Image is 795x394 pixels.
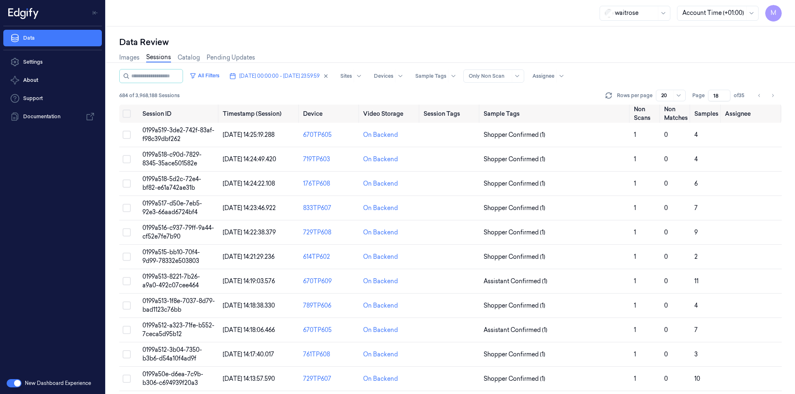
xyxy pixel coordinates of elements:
[123,326,131,334] button: Select row
[123,110,131,118] button: Select all
[123,350,131,358] button: Select row
[694,302,698,309] span: 4
[363,204,398,213] div: On Backend
[3,108,102,125] a: Documentation
[146,53,171,62] a: Sessions
[303,253,357,261] div: 614TP602
[484,155,545,164] span: Shopper Confirmed (1)
[223,155,276,163] span: [DATE] 14:24:49.420
[303,301,357,310] div: 789TP606
[303,179,357,188] div: 176TP608
[664,204,668,212] span: 0
[363,228,398,237] div: On Backend
[664,229,668,236] span: 0
[363,131,398,139] div: On Backend
[303,375,357,383] div: 729TP607
[664,155,668,163] span: 0
[223,253,275,260] span: [DATE] 14:21:29.236
[484,326,547,334] span: Assistant Confirmed (1)
[142,248,200,265] span: 0199a515-bb10-70f4-9d99-78332e503803
[123,131,131,139] button: Select row
[142,370,203,387] span: 0199a50e-d6ea-7c9b-b306-c694939f20a3
[722,105,782,123] th: Assignee
[142,346,202,362] span: 0199a512-3b04-7350-b3b6-d54a10f4ad9f
[223,131,275,138] span: [DATE] 14:25:19.288
[634,375,636,382] span: 1
[363,326,398,334] div: On Backend
[363,350,398,359] div: On Backend
[694,326,698,334] span: 7
[664,180,668,187] span: 0
[664,302,668,309] span: 0
[207,53,255,62] a: Pending Updates
[664,253,668,260] span: 0
[484,375,545,383] span: Shopper Confirmed (1)
[363,179,398,188] div: On Backend
[694,253,698,260] span: 2
[694,155,698,163] span: 4
[139,105,219,123] th: Session ID
[754,90,765,101] button: Go to previous page
[634,204,636,212] span: 1
[754,90,778,101] nav: pagination
[123,179,131,188] button: Select row
[360,105,420,123] th: Video Storage
[484,301,545,310] span: Shopper Confirmed (1)
[142,127,214,143] span: 0199a519-3de2-742f-83af-f98c39dbf262
[3,90,102,107] a: Support
[664,375,668,382] span: 0
[219,105,300,123] th: Timestamp (Session)
[223,180,275,187] span: [DATE] 14:24:22.108
[634,229,636,236] span: 1
[363,155,398,164] div: On Backend
[484,179,545,188] span: Shopper Confirmed (1)
[303,131,357,139] div: 670TP605
[363,375,398,383] div: On Backend
[484,350,545,359] span: Shopper Confirmed (1)
[694,131,698,138] span: 4
[694,229,698,236] span: 9
[694,204,698,212] span: 7
[692,92,705,99] span: Page
[223,375,275,382] span: [DATE] 14:13:57.590
[484,228,545,237] span: Shopper Confirmed (1)
[484,204,545,213] span: Shopper Confirmed (1)
[631,105,661,123] th: Non Scans
[303,204,357,213] div: 833TP607
[123,228,131,236] button: Select row
[484,277,547,286] span: Assistant Confirmed (1)
[694,277,699,285] span: 11
[142,297,215,313] span: 0199a513-1f8e-7037-8d79-bad1123c76bb
[142,200,202,216] span: 0199a517-d50e-7eb5-92e3-66aad6724bf4
[3,30,102,46] a: Data
[480,105,631,123] th: Sample Tags
[303,350,357,359] div: 761TP608
[694,351,698,358] span: 3
[89,6,102,19] button: Toggle Navigation
[300,105,360,123] th: Device
[226,69,332,83] button: [DATE] 00:00:00 - [DATE] 23:59:59
[634,302,636,309] span: 1
[664,131,668,138] span: 0
[634,277,636,285] span: 1
[661,105,691,123] th: Non Matches
[119,36,782,48] div: Data Review
[223,229,276,236] span: [DATE] 14:22:38.379
[694,375,700,382] span: 10
[142,273,200,289] span: 0199a513-8221-7b26-a9a0-492c07cee464
[178,53,200,62] a: Catalog
[634,253,636,260] span: 1
[420,105,480,123] th: Session Tags
[123,301,131,310] button: Select row
[484,131,545,139] span: Shopper Confirmed (1)
[223,204,276,212] span: [DATE] 14:23:46.922
[142,322,214,338] span: 0199a512-a323-71fe-b552-7ceca5d95b12
[303,155,357,164] div: 719TP603
[123,253,131,261] button: Select row
[123,375,131,383] button: Select row
[119,92,180,99] span: 684 of 3,968,188 Sessions
[223,277,275,285] span: [DATE] 14:19:03.576
[119,53,140,62] a: Images
[123,204,131,212] button: Select row
[303,228,357,237] div: 729TP608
